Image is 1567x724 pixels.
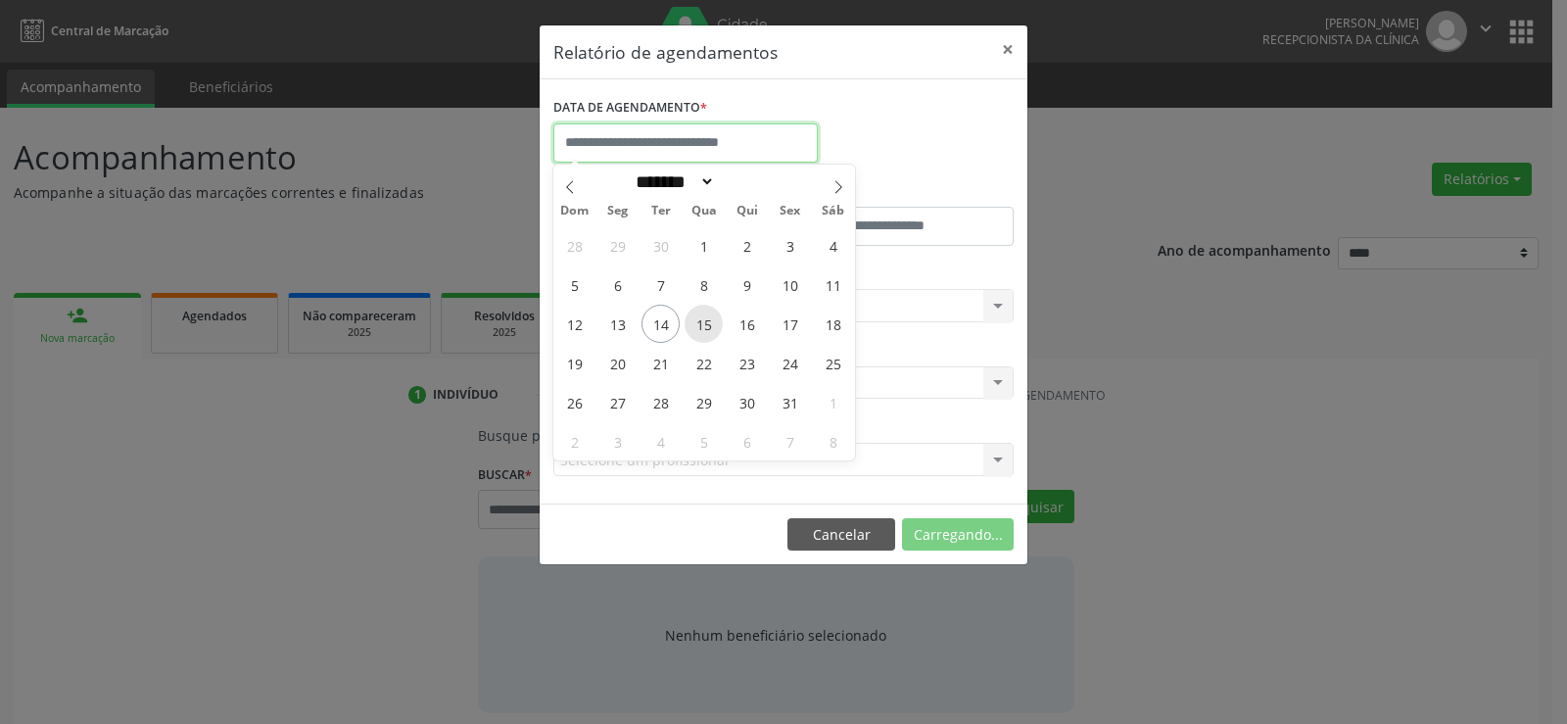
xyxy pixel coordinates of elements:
[641,383,680,421] span: Outubro 28, 2025
[814,265,852,304] span: Outubro 11, 2025
[771,226,809,265] span: Outubro 3, 2025
[715,171,780,192] input: Year
[641,344,680,382] span: Outubro 21, 2025
[685,305,723,343] span: Outubro 15, 2025
[683,205,726,217] span: Qua
[598,422,637,460] span: Novembro 3, 2025
[555,383,594,421] span: Outubro 26, 2025
[553,39,778,65] h5: Relatório de agendamentos
[555,305,594,343] span: Outubro 12, 2025
[788,176,1014,207] label: ATÉ
[641,226,680,265] span: Setembro 30, 2025
[769,205,812,217] span: Sex
[598,305,637,343] span: Outubro 13, 2025
[685,422,723,460] span: Novembro 5, 2025
[598,265,637,304] span: Outubro 6, 2025
[598,383,637,421] span: Outubro 27, 2025
[685,344,723,382] span: Outubro 22, 2025
[555,422,594,460] span: Novembro 2, 2025
[598,344,637,382] span: Outubro 20, 2025
[553,205,596,217] span: Dom
[726,205,769,217] span: Qui
[814,344,852,382] span: Outubro 25, 2025
[728,344,766,382] span: Outubro 23, 2025
[771,265,809,304] span: Outubro 10, 2025
[812,205,855,217] span: Sáb
[771,344,809,382] span: Outubro 24, 2025
[641,422,680,460] span: Novembro 4, 2025
[555,344,594,382] span: Outubro 19, 2025
[641,265,680,304] span: Outubro 7, 2025
[555,226,594,265] span: Setembro 28, 2025
[771,305,809,343] span: Outubro 17, 2025
[988,25,1027,73] button: Close
[771,383,809,421] span: Outubro 31, 2025
[728,305,766,343] span: Outubro 16, 2025
[685,265,723,304] span: Outubro 8, 2025
[629,171,715,192] select: Month
[771,422,809,460] span: Novembro 7, 2025
[641,305,680,343] span: Outubro 14, 2025
[555,265,594,304] span: Outubro 5, 2025
[553,93,707,123] label: DATA DE AGENDAMENTO
[814,422,852,460] span: Novembro 8, 2025
[728,422,766,460] span: Novembro 6, 2025
[728,265,766,304] span: Outubro 9, 2025
[787,518,895,552] button: Cancelar
[596,205,640,217] span: Seg
[728,383,766,421] span: Outubro 30, 2025
[685,383,723,421] span: Outubro 29, 2025
[728,226,766,265] span: Outubro 2, 2025
[640,205,683,217] span: Ter
[685,226,723,265] span: Outubro 1, 2025
[814,226,852,265] span: Outubro 4, 2025
[814,383,852,421] span: Novembro 1, 2025
[598,226,637,265] span: Setembro 29, 2025
[902,518,1014,552] button: Carregando...
[814,305,852,343] span: Outubro 18, 2025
